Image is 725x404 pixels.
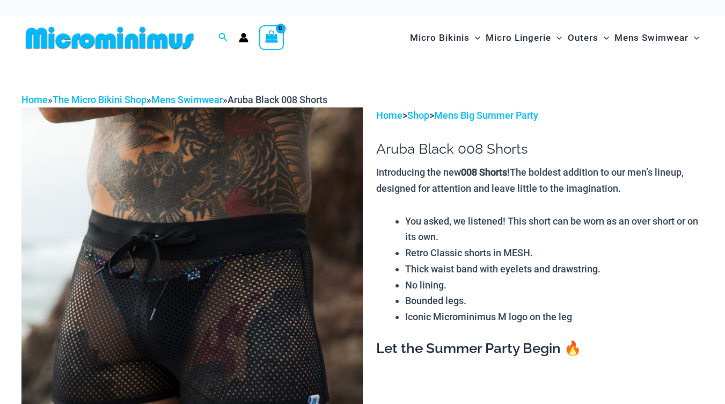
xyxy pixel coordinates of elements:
li: Thick waist band with eyelets and drawstring. [405,261,704,277]
span: Micro Lingerie [486,24,551,52]
nav: Site Navigation [406,20,704,56]
li: Iconic Microminimus M logo on the leg [405,309,704,325]
a: Account icon link [239,33,248,42]
span: Outers [568,24,598,52]
a: Search icon link [218,31,228,45]
a: Shop [407,110,429,121]
p: Introducing the new The boldest addition to our men’s lineup, designed for attention and leave li... [376,164,704,196]
span: Menu Toggle [598,24,609,52]
a: Mens Swimwear [151,94,223,105]
p: > > [376,107,704,124]
img: MM SHOP LOGO FLAT [21,26,198,50]
a: OutersMenu ToggleMenu Toggle [565,21,612,54]
li: You asked, we listened! This short can be worn as an over short or on its own. [405,213,704,245]
b: 008 Shorts! [461,167,510,178]
span: Menu Toggle [470,24,480,52]
span: Menu Toggle [551,24,562,52]
li: Bounded legs. [405,293,704,309]
a: The Micro Bikini Shop [53,94,147,105]
h1: Aruba Black 008 Shorts [376,141,704,157]
a: Mens Big Summer Party [434,110,538,121]
li: No lining. [405,277,704,293]
li: Retro Classic shorts in MESH. [405,245,704,261]
span: Mens Swimwear [614,24,689,52]
span: Micro Bikinis [410,24,470,52]
a: Micro BikinisMenu ToggleMenu Toggle [407,21,483,54]
a: Mens SwimwearMenu ToggleMenu Toggle [612,21,702,54]
a: Home [376,110,402,121]
a: View Shopping Cart, empty [259,25,284,50]
span: Menu Toggle [689,24,699,52]
h3: Let the Summer Party Begin 🔥 [376,340,704,358]
a: Micro LingerieMenu ToggleMenu Toggle [483,21,565,54]
span: » » » [21,94,327,105]
a: Home [21,94,48,105]
span: Aruba Black 008 Shorts [228,94,327,105]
